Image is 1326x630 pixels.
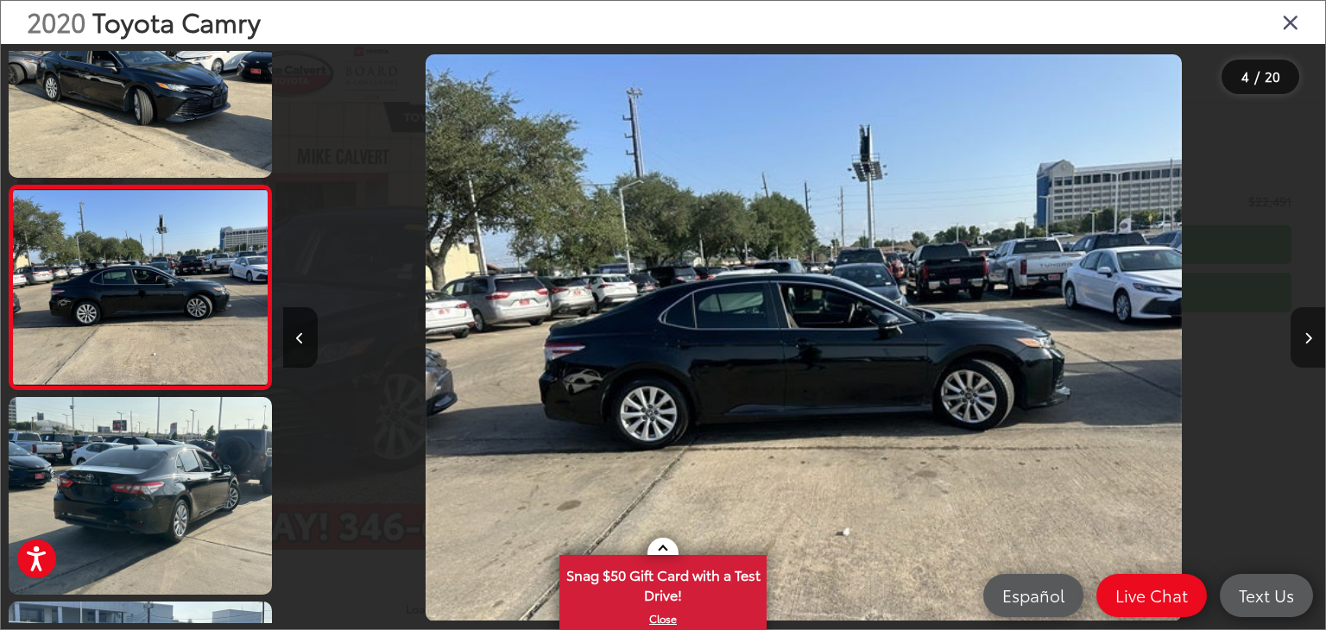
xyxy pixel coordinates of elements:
img: 2020 Toyota Camry LE [6,395,275,596]
span: / [1253,71,1261,83]
span: Español [994,584,1073,606]
span: 20 [1265,66,1280,85]
button: Previous image [283,307,318,368]
a: Español [983,574,1083,617]
img: 2020 Toyota Camry LE [426,54,1182,621]
span: Snag $50 Gift Card with a Test Drive! [561,557,765,609]
a: Text Us [1220,574,1313,617]
span: Text Us [1230,584,1303,606]
div: 2020 Toyota Camry LE 3 [282,54,1324,621]
img: 2020 Toyota Camry LE [10,190,270,384]
a: Live Chat [1096,574,1207,617]
span: Live Chat [1107,584,1197,606]
button: Next image [1291,307,1325,368]
span: 4 [1241,66,1249,85]
i: Close gallery [1282,10,1299,33]
span: 2020 [27,3,85,40]
span: Toyota Camry [92,3,261,40]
